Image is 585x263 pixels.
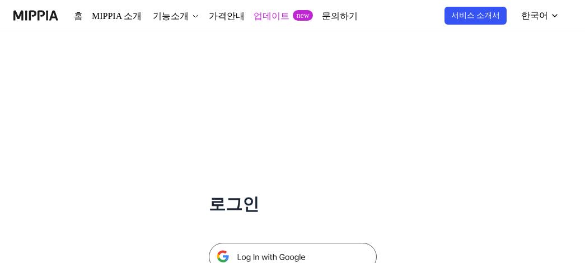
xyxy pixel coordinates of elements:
[455,7,510,25] button: 서비스 소개서
[241,10,272,23] a: 업데이트
[147,10,182,23] div: 기능소개
[74,10,82,23] a: 홈
[522,9,550,22] div: 한국어
[209,192,377,216] h1: 로그인
[147,10,191,23] button: 기능소개
[516,4,566,27] button: 한국어
[200,10,232,23] a: 가격안내
[275,10,297,21] div: new
[91,10,138,23] a: MIPPIA 소개
[306,10,338,23] a: 문의하기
